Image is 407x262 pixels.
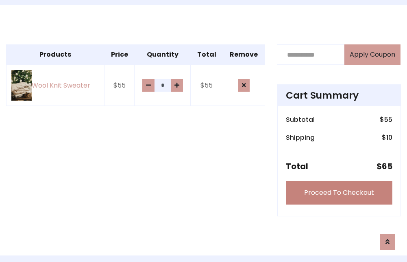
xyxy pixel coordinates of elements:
h6: $ [380,116,392,123]
h6: Shipping [286,134,315,141]
th: Total [191,45,223,65]
h6: $ [382,134,392,141]
h5: Total [286,161,308,171]
td: $55 [104,65,135,106]
span: 10 [386,133,392,142]
th: Products [7,45,105,65]
h6: Subtotal [286,116,315,123]
h4: Cart Summary [286,90,392,101]
h5: $ [377,161,392,171]
span: 65 [382,161,392,172]
th: Quantity [135,45,191,65]
a: Wool Knit Sweater [11,70,100,101]
a: Proceed To Checkout [286,181,392,205]
button: Apply Coupon [344,44,400,65]
span: 55 [384,115,392,124]
th: Remove [223,45,265,65]
td: $55 [191,65,223,106]
th: Price [104,45,135,65]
